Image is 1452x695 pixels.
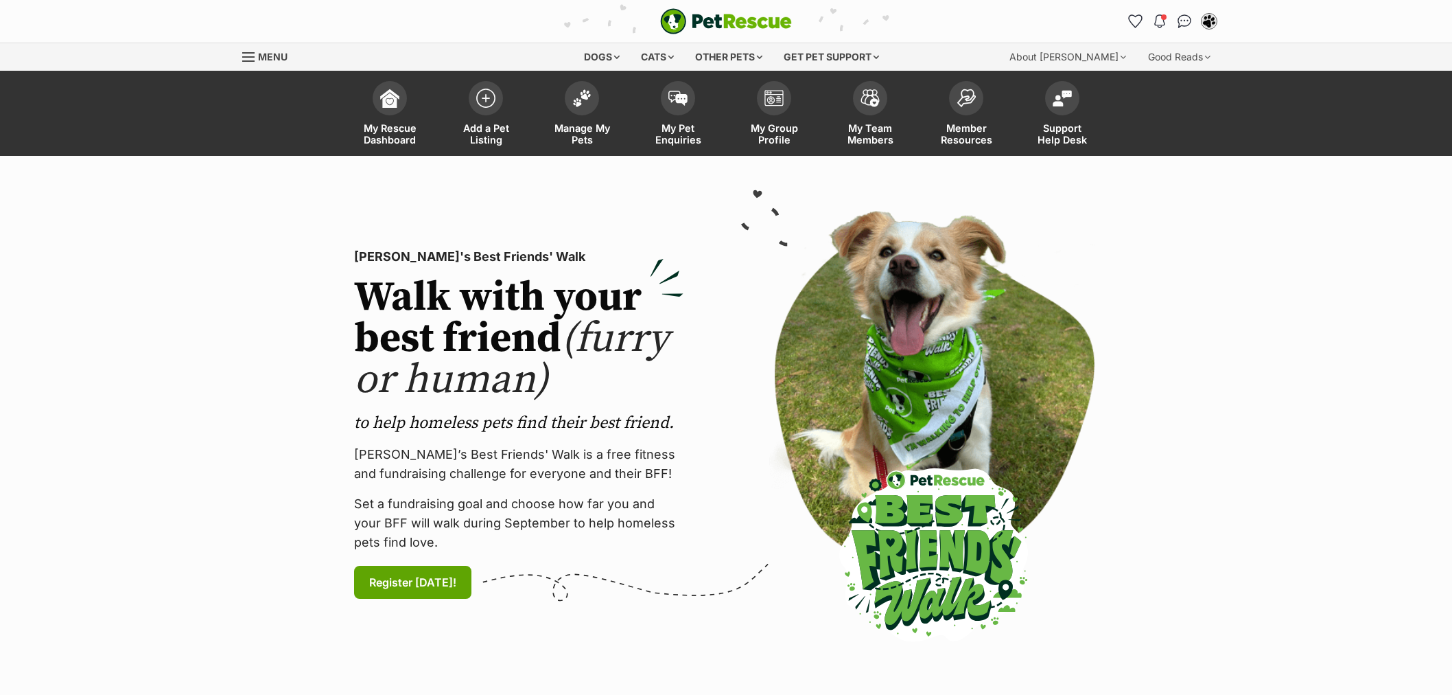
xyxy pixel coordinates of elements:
a: Favourites [1124,10,1146,32]
span: My Team Members [839,122,901,146]
p: to help homeless pets find their best friend. [354,412,683,434]
a: My Pet Enquiries [630,74,726,156]
img: pet-enquiries-icon-7e3ad2cf08bfb03b45e93fb7055b45f3efa6380592205ae92323e6603595dc1f.svg [668,91,688,106]
span: Add a Pet Listing [455,122,517,146]
h2: Walk with your best friend [354,277,683,401]
span: Support Help Desk [1031,122,1093,146]
img: chat-41dd97257d64d25036548639549fe6c8038ab92f7586957e7f3b1b290dea8141.svg [1178,14,1192,28]
span: My Pet Enquiries [647,122,709,146]
a: Conversations [1173,10,1195,32]
img: team-members-icon-5396bd8760b3fe7c0b43da4ab00e1e3bb1a5d9ba89233759b79545d2d3fc5d0d.svg [860,89,880,107]
img: dashboard-icon-eb2f2d2d3e046f16d808141f083e7271f6b2e854fb5c12c21221c1fb7104beca.svg [380,89,399,108]
button: Notifications [1149,10,1171,32]
img: member-resources-icon-8e73f808a243e03378d46382f2149f9095a855e16c252ad45f914b54edf8863c.svg [957,89,976,107]
div: Cats [631,43,683,71]
p: Set a fundraising goal and choose how far you and your BFF will walk during September to help hom... [354,494,683,552]
img: help-desk-icon-fdf02630f3aa405de69fd3d07c3f3aa587a6932b1a1747fa1d2bba05be0121f9.svg [1053,90,1072,106]
img: logo-e224e6f780fb5917bec1dbf3a21bbac754714ae5b6737aabdf751b685950b380.svg [660,8,792,34]
img: manage-my-pets-icon-02211641906a0b7f246fdf0571729dbe1e7629f14944591b6c1af311fb30b64b.svg [572,89,592,107]
a: PetRescue [660,8,792,34]
button: My account [1198,10,1220,32]
span: Register [DATE]! [369,574,456,591]
p: [PERSON_NAME]’s Best Friends' Walk is a free fitness and fundraising challenge for everyone and t... [354,445,683,483]
div: Get pet support [774,43,889,71]
div: Dogs [574,43,629,71]
img: group-profile-icon-3fa3cf56718a62981997c0bc7e787c4b2cf8bcc04b72c1350f741eb67cf2f40e.svg [764,90,784,106]
a: My Rescue Dashboard [342,74,438,156]
ul: Account quick links [1124,10,1220,32]
a: Member Resources [918,74,1014,156]
p: [PERSON_NAME]'s Best Friends' Walk [354,247,683,266]
img: add-pet-listing-icon-0afa8454b4691262ce3f59096e99ab1cd57d4a30225e0717b998d2c9b9846f56.svg [476,89,495,108]
a: My Team Members [822,74,918,156]
div: Good Reads [1138,43,1220,71]
a: Menu [242,43,297,68]
img: Lynda Smith profile pic [1202,14,1216,28]
span: Member Resources [935,122,997,146]
span: Menu [258,51,288,62]
a: Manage My Pets [534,74,630,156]
a: Add a Pet Listing [438,74,534,156]
span: My Group Profile [743,122,805,146]
span: Manage My Pets [551,122,613,146]
a: Support Help Desk [1014,74,1110,156]
img: notifications-46538b983faf8c2785f20acdc204bb7945ddae34d4c08c2a6579f10ce5e182be.svg [1154,14,1165,28]
a: Register [DATE]! [354,566,471,599]
div: Other pets [686,43,772,71]
div: About [PERSON_NAME] [1000,43,1136,71]
span: (furry or human) [354,313,669,406]
a: My Group Profile [726,74,822,156]
span: My Rescue Dashboard [359,122,421,146]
